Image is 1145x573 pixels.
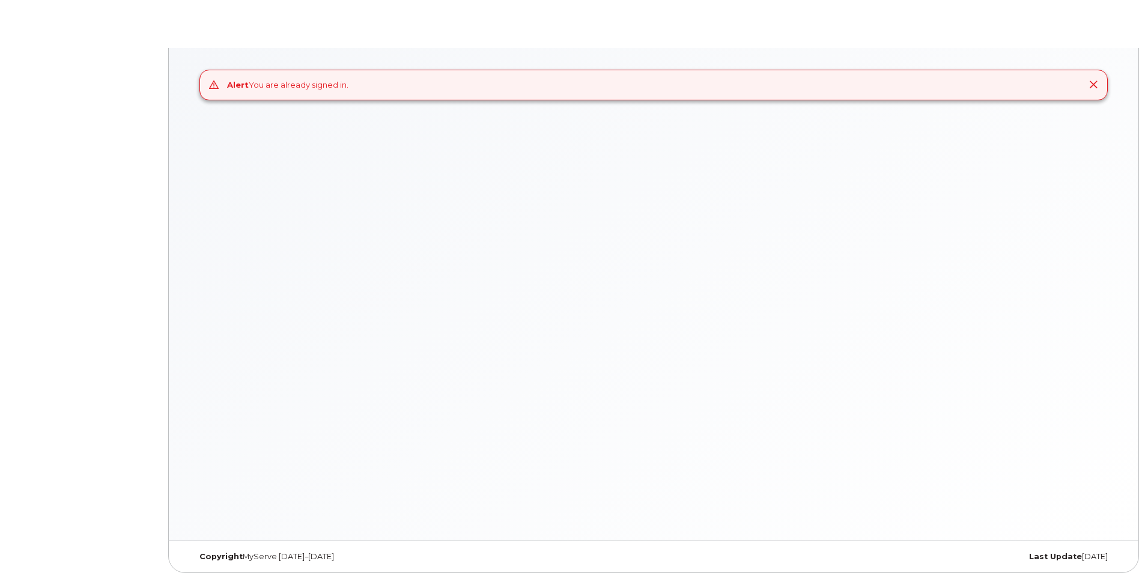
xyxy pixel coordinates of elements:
[227,79,348,91] div: You are already signed in.
[227,80,249,89] strong: Alert
[190,552,499,562] div: MyServe [DATE]–[DATE]
[199,552,243,561] strong: Copyright
[1029,552,1082,561] strong: Last Update
[808,552,1117,562] div: [DATE]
